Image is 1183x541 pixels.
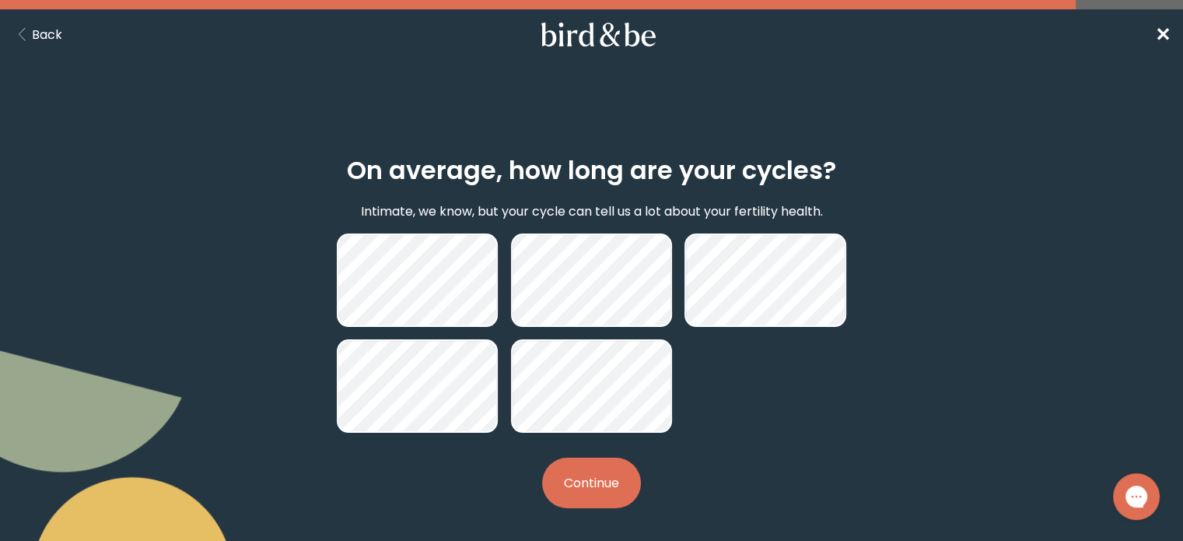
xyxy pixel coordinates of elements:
[542,458,641,508] button: Continue
[1155,22,1171,47] span: ✕
[12,25,62,44] button: Back Button
[347,152,836,189] h2: On average, how long are your cycles?
[361,202,823,221] p: Intimate, we know, but your cycle can tell us a lot about your fertility health.
[1155,21,1171,48] a: ✕
[1105,468,1167,525] iframe: Gorgias live chat messenger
